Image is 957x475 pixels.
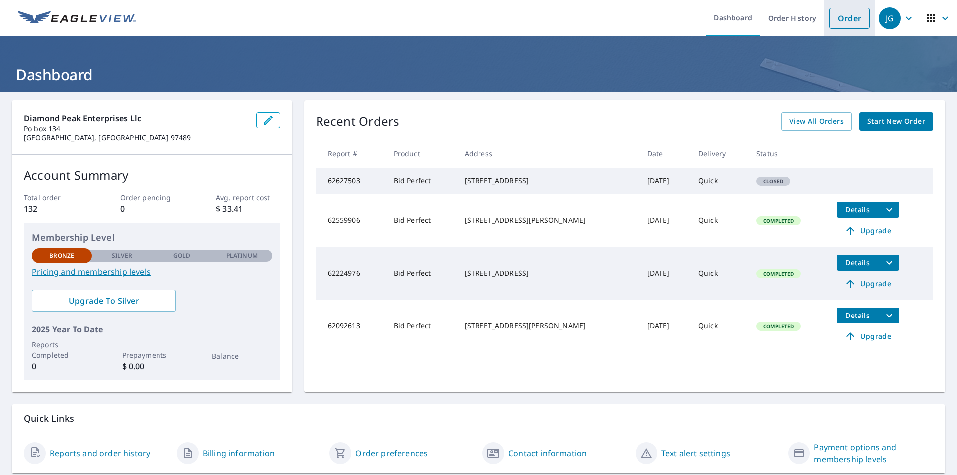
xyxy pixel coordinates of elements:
p: Total order [24,192,88,203]
div: JG [879,7,901,29]
td: 62627503 [316,168,386,194]
a: Upgrade [837,276,899,292]
button: filesDropdownBtn-62224976 [879,255,899,271]
p: Account Summary [24,166,280,184]
a: Pricing and membership levels [32,266,272,278]
a: Upgrade To Silver [32,290,176,312]
a: Contact information [508,447,587,459]
span: Completed [757,270,799,277]
button: detailsBtn-62092613 [837,308,879,323]
a: Upgrade [837,223,899,239]
span: Details [843,311,873,320]
td: Bid Perfect [386,168,457,194]
span: View All Orders [789,115,844,128]
p: $ 33.41 [216,203,280,215]
a: Order [829,8,870,29]
span: Upgrade [843,225,893,237]
td: [DATE] [639,300,690,352]
td: Quick [690,300,748,352]
th: Status [748,139,829,168]
p: Avg. report cost [216,192,280,203]
span: Start New Order [867,115,925,128]
p: 0 [32,360,92,372]
span: Details [843,205,873,214]
p: 0 [120,203,184,215]
a: Order preferences [355,447,428,459]
a: Payment options and membership levels [814,441,933,465]
span: Completed [757,323,799,330]
span: Upgrade [843,278,893,290]
p: Po box 134 [24,124,248,133]
td: Quick [690,168,748,194]
div: [STREET_ADDRESS] [465,176,632,186]
td: [DATE] [639,194,690,247]
button: filesDropdownBtn-62092613 [879,308,899,323]
td: Bid Perfect [386,300,457,352]
p: Platinum [226,251,258,260]
div: [STREET_ADDRESS][PERSON_NAME] [465,215,632,225]
div: [STREET_ADDRESS] [465,268,632,278]
p: Order pending [120,192,184,203]
td: 62092613 [316,300,386,352]
p: Balance [212,351,272,361]
a: Text alert settings [661,447,730,459]
p: Prepayments [122,350,182,360]
button: detailsBtn-62559906 [837,202,879,218]
span: Details [843,258,873,267]
a: Upgrade [837,328,899,344]
button: detailsBtn-62224976 [837,255,879,271]
td: [DATE] [639,247,690,300]
th: Delivery [690,139,748,168]
p: [GEOGRAPHIC_DATA], [GEOGRAPHIC_DATA] 97489 [24,133,248,142]
p: 132 [24,203,88,215]
td: Quick [690,194,748,247]
p: Quick Links [24,412,933,425]
td: [DATE] [639,168,690,194]
button: filesDropdownBtn-62559906 [879,202,899,218]
p: Silver [112,251,133,260]
th: Product [386,139,457,168]
p: Gold [173,251,190,260]
td: Bid Perfect [386,194,457,247]
span: Upgrade To Silver [40,295,168,306]
span: Completed [757,217,799,224]
div: [STREET_ADDRESS][PERSON_NAME] [465,321,632,331]
th: Address [457,139,639,168]
a: Billing information [203,447,275,459]
td: 62224976 [316,247,386,300]
p: Membership Level [32,231,272,244]
a: View All Orders [781,112,852,131]
p: Recent Orders [316,112,400,131]
a: Reports and order history [50,447,150,459]
span: Closed [757,178,789,185]
h1: Dashboard [12,64,945,85]
td: Quick [690,247,748,300]
p: 2025 Year To Date [32,323,272,335]
td: Bid Perfect [386,247,457,300]
a: Start New Order [859,112,933,131]
p: Bronze [49,251,74,260]
p: Reports Completed [32,339,92,360]
img: EV Logo [18,11,136,26]
th: Report # [316,139,386,168]
p: Diamond Peak Enterprises Llc [24,112,248,124]
p: $ 0.00 [122,360,182,372]
td: 62559906 [316,194,386,247]
th: Date [639,139,690,168]
span: Upgrade [843,330,893,342]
